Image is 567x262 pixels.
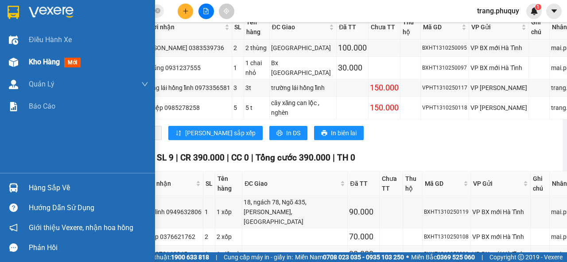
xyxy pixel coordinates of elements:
[370,82,399,94] div: 150.000
[295,252,404,262] span: Miền Nam
[141,81,148,88] span: down
[9,102,18,111] img: solution-icon
[422,84,467,92] div: VPHT1310250117
[227,153,229,163] span: |
[141,22,223,32] span: Người nhận
[233,63,242,73] div: 1
[369,15,400,39] th: Chưa TT
[9,58,18,67] img: warehouse-icon
[217,232,241,242] div: 2 xốp
[140,63,230,73] div: em dũng 0931237555
[29,181,148,195] div: Hàng sắp về
[9,223,18,232] span: notification
[424,208,469,216] div: BXHT1310250119
[482,252,483,262] span: |
[469,57,529,79] td: VP BX mới Hà Tĩnh
[423,22,460,32] span: Mã GD
[470,63,527,73] div: VP BX mới Hà Tĩnh
[203,172,215,196] th: SL
[140,43,230,53] div: [PERSON_NAME] 0383539736
[349,248,378,260] div: 30.000
[550,7,558,15] span: caret-down
[421,97,469,119] td: VPHT1310250118
[29,34,72,45] span: Điều hành xe
[245,83,268,93] div: 3t
[231,153,249,163] span: CC 0
[472,232,529,242] div: VP BX mới Hà Tĩnh
[168,126,263,140] button: sort-ascending[PERSON_NAME] sắp xếp
[205,249,214,259] div: 1
[8,6,19,19] img: logo-vxr
[437,254,475,261] strong: 0369 525 060
[136,249,202,259] div: hoàn 0973163245
[421,57,469,79] td: BXHT1310250097
[333,153,335,163] span: |
[9,243,18,252] span: message
[245,179,338,188] span: ĐC Giao
[180,153,225,163] span: CR 390.000
[29,201,148,215] div: Hướng dẫn sử dụng
[185,128,256,138] span: [PERSON_NAME] sắp xếp
[314,126,364,140] button: printerIn biên lai
[244,15,270,39] th: Tên hàng
[422,44,467,52] div: BXHT1310250095
[175,130,182,137] span: sort-ascending
[183,8,189,14] span: plus
[140,83,230,93] div: trường lái hồng lĩnh 0973356581
[137,179,194,188] span: Người nhận
[272,22,328,32] span: ĐC Giao
[233,43,242,53] div: 2
[157,153,174,163] span: SL 9
[9,203,18,212] span: question-circle
[349,206,378,218] div: 90.000
[198,4,214,19] button: file-add
[215,172,242,196] th: Tên hàng
[276,130,283,137] span: printer
[370,102,399,114] div: 150.000
[424,233,469,241] div: BXHT1310250108
[171,254,209,261] strong: 1900 633 818
[331,128,357,138] span: In biên lai
[380,172,403,196] th: Chưa TT
[469,97,529,119] td: VP Hà Huy Tập
[219,4,234,19] button: aim
[269,126,307,140] button: printerIn DS
[472,249,529,259] div: VP BX mới Hà Tĩnh
[251,153,253,163] span: |
[245,103,268,113] div: 5 t
[224,252,293,262] span: Cung cấp máy in - giấy in:
[422,64,467,72] div: BXHT1310250097
[256,153,330,163] span: Tổng cước 390.000
[176,153,178,163] span: |
[271,58,335,78] div: Bx [GEOGRAPHIC_DATA]
[223,8,229,14] span: aim
[338,42,367,54] div: 100.000
[425,179,462,188] span: Mã GD
[245,58,268,78] div: 1 chai nhỏ
[470,103,527,113] div: VP [PERSON_NAME]
[403,172,422,196] th: Thu hộ
[217,207,241,217] div: 1 xốp
[136,232,202,242] div: chị Diệp 0376621762
[469,39,529,57] td: VP BX mới Hà Tĩnh
[535,4,541,10] sup: 1
[271,98,335,117] div: cây xăng can lộc , nghèn
[411,252,475,262] span: Miền Bắc
[29,222,133,233] span: Giới thiệu Vexere, nhận hoa hồng
[178,4,193,19] button: plus
[321,130,327,137] span: printer
[470,5,526,16] span: trang.phuquy
[9,183,18,192] img: warehouse-icon
[244,197,346,227] div: 18, ngách 78, Ngõ 435, [PERSON_NAME], [GEOGRAPHIC_DATA]
[423,228,471,246] td: BXHT1310250108
[203,8,209,14] span: file-add
[471,22,520,32] span: VP Gửi
[518,254,524,260] span: copyright
[323,254,404,261] strong: 0708 023 035 - 0935 103 250
[469,79,529,97] td: VP Hà Huy Tập
[271,43,335,53] div: [GEOGRAPHIC_DATA]
[400,15,421,39] th: Thu hộ
[546,4,562,19] button: caret-down
[423,196,471,228] td: BXHT1310250119
[531,172,550,196] th: Ghi chú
